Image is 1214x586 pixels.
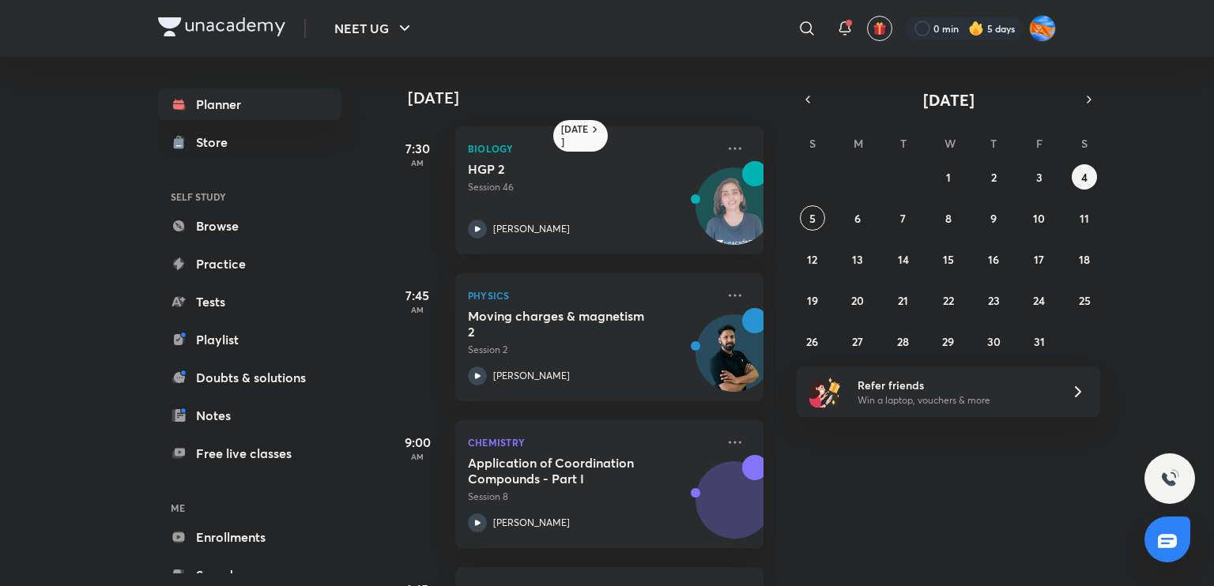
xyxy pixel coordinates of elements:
[1079,293,1091,308] abbr: October 25, 2025
[936,205,961,231] button: October 8, 2025
[677,455,763,564] img: unacademy
[809,136,816,151] abbr: Sunday
[981,246,1006,272] button: October 16, 2025
[1036,170,1042,185] abbr: October 3, 2025
[945,211,952,226] abbr: October 8, 2025
[696,323,772,399] img: Avatar
[990,211,997,226] abbr: October 9, 2025
[1072,287,1097,313] button: October 25, 2025
[468,308,665,340] h5: Moving charges & magnetism 2
[852,252,863,267] abbr: October 13, 2025
[936,287,961,313] button: October 22, 2025
[891,287,916,313] button: October 21, 2025
[493,369,570,383] p: [PERSON_NAME]
[468,161,665,177] h5: HGP 2
[1033,211,1045,226] abbr: October 10, 2025
[158,183,341,210] h6: SELF STUDY
[1027,246,1052,272] button: October 17, 2025
[1072,164,1097,190] button: October 4, 2025
[1027,329,1052,354] button: October 31, 2025
[386,158,449,167] p: AM
[936,329,961,354] button: October 29, 2025
[987,334,1001,349] abbr: October 30, 2025
[873,21,887,36] img: avatar
[852,334,863,349] abbr: October 27, 2025
[946,170,951,185] abbr: October 1, 2025
[1034,252,1044,267] abbr: October 17, 2025
[158,17,285,40] a: Company Logo
[1034,334,1045,349] abbr: October 31, 2025
[981,329,1006,354] button: October 30, 2025
[158,88,341,120] a: Planner
[800,246,825,272] button: October 12, 2025
[944,136,956,151] abbr: Wednesday
[807,293,818,308] abbr: October 19, 2025
[386,286,449,305] h5: 7:45
[386,305,449,314] p: AM
[561,123,589,148] h6: [DATE]
[936,164,961,190] button: October 1, 2025
[867,16,892,41] button: avatar
[991,170,997,185] abbr: October 2, 2025
[1160,469,1179,488] img: ttu
[158,210,341,242] a: Browse
[158,494,341,521] h6: ME
[1036,136,1042,151] abbr: Friday
[158,324,341,355] a: Playlist
[696,176,772,252] img: Avatar
[1080,211,1089,226] abbr: October 11, 2025
[468,180,716,194] p: Session 46
[942,334,954,349] abbr: October 29, 2025
[800,329,825,354] button: October 26, 2025
[891,329,916,354] button: October 28, 2025
[468,139,716,158] p: Biology
[468,286,716,305] p: Physics
[158,286,341,317] a: Tests
[968,21,984,36] img: streak
[196,133,237,152] div: Store
[468,455,665,486] h5: Application of Coordination Compounds - Part I
[800,205,825,231] button: October 5, 2025
[900,211,906,226] abbr: October 7, 2025
[1079,252,1090,267] abbr: October 18, 2025
[806,334,818,349] abbr: October 26, 2025
[898,252,909,267] abbr: October 14, 2025
[898,293,908,308] abbr: October 21, 2025
[990,136,997,151] abbr: Thursday
[923,89,975,111] span: [DATE]
[1081,170,1088,185] abbr: October 4, 2025
[158,438,341,469] a: Free live classes
[891,205,916,231] button: October 7, 2025
[1027,205,1052,231] button: October 10, 2025
[158,17,285,36] img: Company Logo
[1072,205,1097,231] button: October 11, 2025
[468,490,716,504] p: Session 8
[1033,293,1045,308] abbr: October 24, 2025
[809,376,841,408] img: referral
[1027,164,1052,190] button: October 3, 2025
[386,452,449,461] p: AM
[819,88,1078,111] button: [DATE]
[1029,15,1056,42] img: Adithya MA
[858,393,1052,408] p: Win a laptop, vouchers & more
[845,287,870,313] button: October 20, 2025
[943,293,954,308] abbr: October 22, 2025
[468,343,716,357] p: Session 2
[493,516,570,530] p: [PERSON_NAME]
[981,164,1006,190] button: October 2, 2025
[981,287,1006,313] button: October 23, 2025
[981,205,1006,231] button: October 9, 2025
[845,205,870,231] button: October 6, 2025
[158,126,341,158] a: Store
[158,248,341,280] a: Practice
[1072,246,1097,272] button: October 18, 2025
[854,136,863,151] abbr: Monday
[386,433,449,452] h5: 9:00
[845,329,870,354] button: October 27, 2025
[858,377,1052,393] h6: Refer friends
[900,136,907,151] abbr: Tuesday
[325,13,424,44] button: NEET UG
[158,521,341,553] a: Enrollments
[158,400,341,431] a: Notes
[943,252,954,267] abbr: October 15, 2025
